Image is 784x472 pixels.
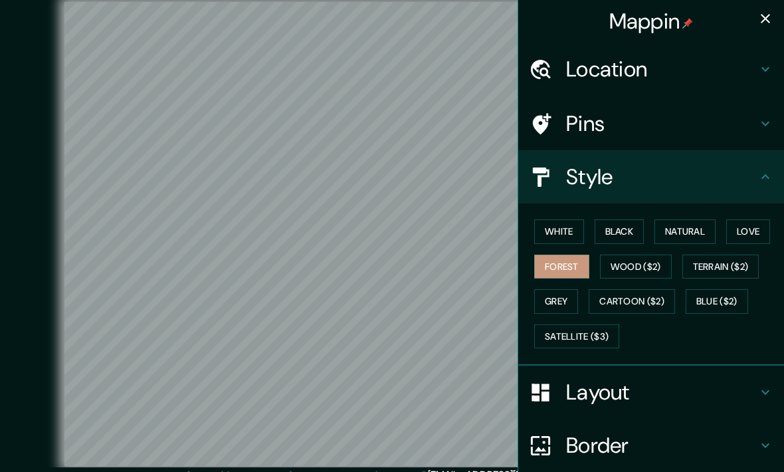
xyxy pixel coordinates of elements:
[682,255,759,279] button: Terrain ($2)
[589,289,675,314] button: Cartoon ($2)
[534,324,619,349] button: Satellite ($3)
[566,110,757,137] h4: Pins
[600,255,672,279] button: Wood ($2)
[566,379,757,406] h4: Layout
[518,97,784,150] div: Pins
[64,2,720,466] canvas: Map
[682,18,693,29] img: pin-icon.png
[534,289,578,314] button: Grey
[666,420,769,457] iframe: Help widget launcher
[534,219,584,244] button: White
[566,432,757,459] h4: Border
[595,219,644,244] button: Black
[686,289,748,314] button: Blue ($2)
[566,56,757,82] h4: Location
[518,419,784,472] div: Border
[518,366,784,419] div: Layout
[654,219,716,244] button: Natural
[518,150,784,203] div: Style
[566,164,757,190] h4: Style
[534,255,589,279] button: Forest
[518,43,784,96] div: Location
[609,8,694,35] h4: Mappin
[726,219,770,244] button: Love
